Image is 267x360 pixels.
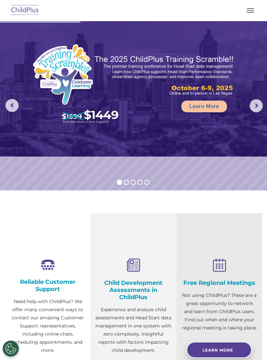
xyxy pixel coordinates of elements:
[10,298,86,354] p: Need help with ChildPlus? We offer many convenient ways to contact our amazing Customer Support r...
[181,101,227,112] a: Learn More
[203,348,233,353] span: Learn More
[95,279,171,301] h4: Child Development Assessments in ChildPlus
[181,291,257,332] p: Not using ChildPlus? These are a great opportunity to network and learn from ChildPlus users. Fin...
[181,279,257,286] h4: Free Regional Meetings
[3,340,19,357] button: Cookies Settings
[95,306,171,354] p: Experience and analyze child assessments and Head Start data management in one system with zero c...
[187,342,252,358] a: Learn More
[10,3,40,18] img: ChildPlus by Procare Solutions
[10,278,86,293] h4: Reliable Customer Support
